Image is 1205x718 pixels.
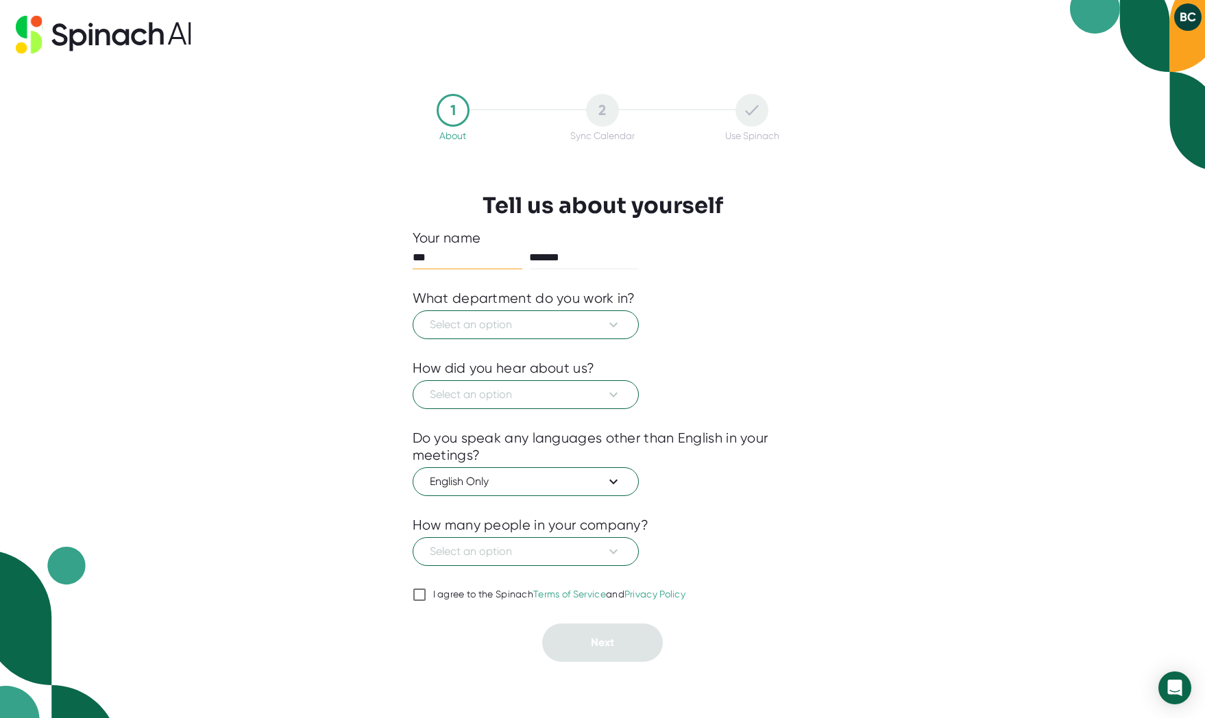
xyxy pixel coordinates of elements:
span: Select an option [430,543,622,560]
button: English Only [413,467,639,496]
h3: Tell us about yourself [483,193,723,219]
button: Next [542,623,663,662]
a: Terms of Service [533,589,606,599]
button: Select an option [413,537,639,566]
div: Use Spinach [725,130,779,141]
div: About [439,130,466,141]
div: How many people in your company? [413,517,649,534]
div: Open Intercom Messenger [1158,671,1191,704]
button: Select an option [413,380,639,409]
span: Select an option [430,317,622,333]
a: Privacy Policy [624,589,685,599]
span: Next [591,636,614,649]
span: English Only [430,473,622,490]
span: Select an option [430,386,622,403]
div: Do you speak any languages other than English in your meetings? [413,430,793,464]
div: What department do you work in? [413,290,635,307]
div: How did you hear about us? [413,360,595,377]
div: 1 [437,94,470,127]
div: Your name [413,230,793,247]
div: Sync Calendar [570,130,635,141]
div: 2 [586,94,619,127]
button: BC [1174,3,1202,31]
button: Select an option [413,310,639,339]
div: I agree to the Spinach and [433,589,686,601]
